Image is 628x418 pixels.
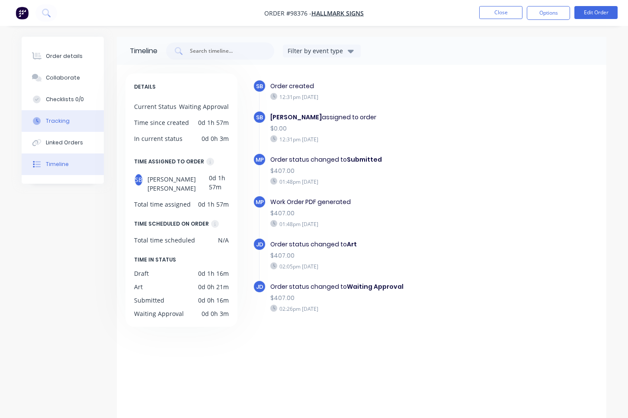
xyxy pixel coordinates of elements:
[270,220,482,228] div: 01:48pm [DATE]
[22,45,104,67] button: Order details
[347,282,404,291] b: Waiting Approval
[134,236,195,245] div: Total time scheduled
[202,309,229,318] div: 0d 0h 3m
[134,255,176,265] span: TIME IN STATUS
[283,45,361,57] button: Filter by event type
[270,178,482,185] div: 01:48pm [DATE]
[256,156,264,164] span: MP
[134,157,204,166] div: TIME ASSIGNED TO ORDER
[198,282,229,291] div: 0d 0h 21m
[134,102,176,111] div: Current Status
[270,135,482,143] div: 12:31pm [DATE]
[202,134,229,143] div: 0d 0h 3m
[198,118,229,127] div: 0d 1h 57m
[270,282,482,291] div: Order status changed to
[16,6,29,19] img: Factory
[189,47,261,55] input: Search timeline...
[256,198,264,206] span: MP
[270,124,482,133] div: $0.00
[22,67,104,89] button: Collaborate
[256,240,263,249] span: JD
[46,117,70,125] div: Tracking
[147,173,209,193] span: [PERSON_NAME] [PERSON_NAME]
[479,6,522,19] button: Close
[134,296,164,305] div: Submitted
[134,269,149,278] div: Draft
[134,219,209,229] div: TIME SCHEDULED ON ORDER
[270,305,482,313] div: 02:26pm [DATE]
[46,74,80,82] div: Collaborate
[270,82,482,91] div: Order created
[270,209,482,218] div: $407.00
[198,269,229,278] div: 0d 1h 16m
[270,93,482,101] div: 12:31pm [DATE]
[347,155,382,164] b: Submitted
[270,113,482,122] div: assigned to order
[288,46,346,55] div: Filter by event type
[134,134,183,143] div: In current status
[270,262,482,270] div: 02:05pm [DATE]
[270,198,482,207] div: Work Order PDF generated
[22,110,104,132] button: Tracking
[264,9,311,17] span: Order #98376 -
[134,173,143,186] div: SB
[130,46,157,56] div: Timeline
[134,82,156,92] span: DETAILS
[22,132,104,153] button: Linked Orders
[209,173,229,193] div: 0d 1h 57m
[270,113,322,121] b: [PERSON_NAME]
[134,309,184,318] div: Waiting Approval
[46,96,84,103] div: Checklists 0/0
[134,200,191,209] div: Total time assigned
[270,251,482,260] div: $407.00
[527,6,570,20] button: Options
[46,139,83,147] div: Linked Orders
[46,52,83,60] div: Order details
[22,153,104,175] button: Timeline
[218,236,229,245] div: N/A
[179,102,229,111] div: Waiting Approval
[22,89,104,110] button: Checklists 0/0
[198,200,229,209] div: 0d 1h 57m
[270,155,482,164] div: Order status changed to
[270,166,482,175] div: $407.00
[311,9,364,17] a: Hallmark Signs
[256,82,263,90] span: SB
[256,283,263,291] span: JD
[256,113,263,121] span: SB
[134,118,189,127] div: Time since created
[270,240,482,249] div: Order status changed to
[198,296,229,305] div: 0d 0h 16m
[46,160,69,168] div: Timeline
[270,294,482,303] div: $407.00
[134,282,143,291] div: Art
[574,6,618,19] button: Edit Order
[347,240,357,249] b: Art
